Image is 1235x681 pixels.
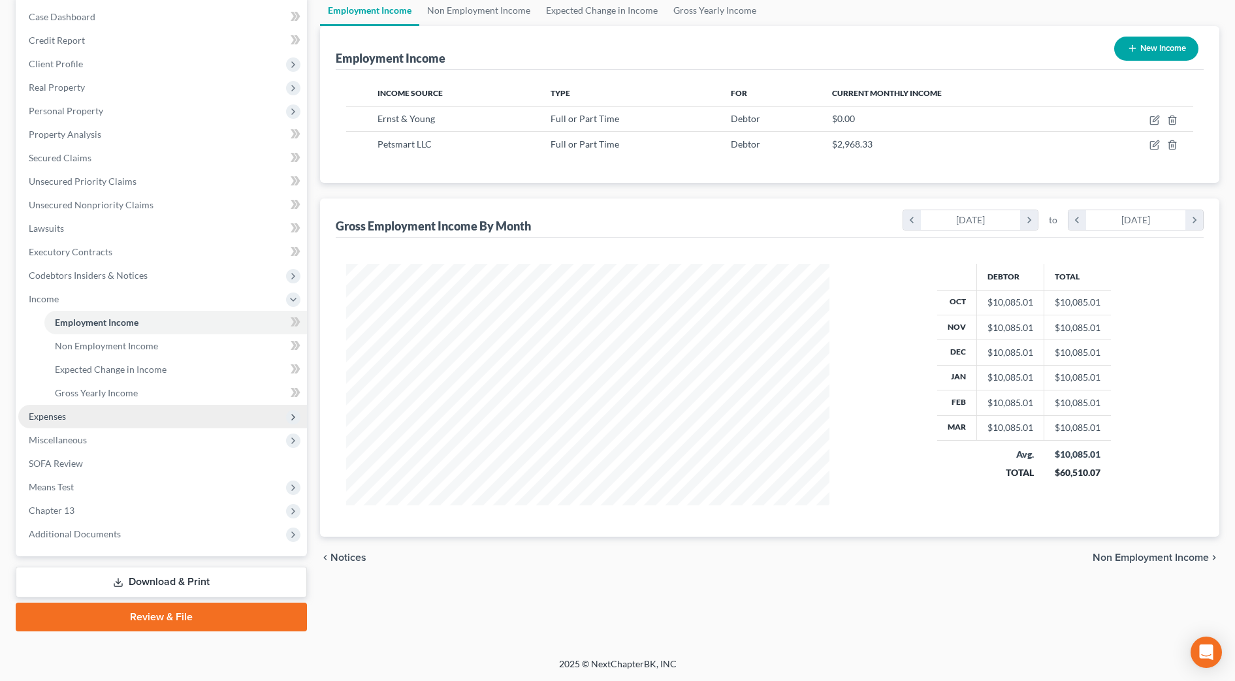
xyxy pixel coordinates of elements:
[55,387,138,398] span: Gross Yearly Income
[29,481,74,492] span: Means Test
[832,113,855,124] span: $0.00
[44,381,307,405] a: Gross Yearly Income
[977,264,1044,290] th: Debtor
[44,311,307,334] a: Employment Income
[377,138,432,150] span: Petsmart LLC
[987,466,1034,479] div: TOTAL
[921,210,1021,230] div: [DATE]
[1044,415,1112,440] td: $10,085.01
[55,340,158,351] span: Non Employment Income
[29,528,121,539] span: Additional Documents
[1044,264,1112,290] th: Total
[1093,552,1219,563] button: Non Employment Income chevron_right
[29,458,83,469] span: SOFA Review
[937,365,977,390] th: Jan
[551,113,619,124] span: Full or Part Time
[29,11,95,22] span: Case Dashboard
[29,152,91,163] span: Secured Claims
[29,246,112,257] span: Executory Contracts
[903,210,921,230] i: chevron_left
[336,50,445,66] div: Employment Income
[29,82,85,93] span: Real Property
[1044,390,1112,415] td: $10,085.01
[1209,552,1219,563] i: chevron_right
[18,193,307,217] a: Unsecured Nonpriority Claims
[987,421,1033,434] div: $10,085.01
[44,358,307,381] a: Expected Change in Income
[29,129,101,140] span: Property Analysis
[16,603,307,631] a: Review & File
[18,170,307,193] a: Unsecured Priority Claims
[29,58,83,69] span: Client Profile
[29,270,148,281] span: Codebtors Insiders & Notices
[320,552,330,563] i: chevron_left
[1020,210,1038,230] i: chevron_right
[937,415,977,440] th: Mar
[29,505,74,516] span: Chapter 13
[55,364,167,375] span: Expected Change in Income
[29,223,64,234] span: Lawsuits
[987,321,1033,334] div: $10,085.01
[937,315,977,340] th: Nov
[937,290,977,315] th: Oct
[1049,214,1057,227] span: to
[1055,448,1101,461] div: $10,085.01
[1068,210,1086,230] i: chevron_left
[377,88,443,98] span: Income Source
[18,217,307,240] a: Lawsuits
[1044,315,1112,340] td: $10,085.01
[29,434,87,445] span: Miscellaneous
[987,346,1033,359] div: $10,085.01
[1044,340,1112,365] td: $10,085.01
[1044,365,1112,390] td: $10,085.01
[1044,290,1112,315] td: $10,085.01
[1093,552,1209,563] span: Non Employment Income
[987,396,1033,409] div: $10,085.01
[937,340,977,365] th: Dec
[320,552,366,563] button: chevron_left Notices
[937,390,977,415] th: Feb
[551,138,619,150] span: Full or Part Time
[18,240,307,264] a: Executory Contracts
[18,123,307,146] a: Property Analysis
[44,334,307,358] a: Non Employment Income
[377,113,435,124] span: Ernst & Young
[18,452,307,475] a: SOFA Review
[246,657,990,681] div: 2025 © NextChapterBK, INC
[987,371,1033,384] div: $10,085.01
[731,138,760,150] span: Debtor
[731,88,747,98] span: For
[832,138,873,150] span: $2,968.33
[731,113,760,124] span: Debtor
[18,5,307,29] a: Case Dashboard
[29,199,153,210] span: Unsecured Nonpriority Claims
[29,293,59,304] span: Income
[987,296,1033,309] div: $10,085.01
[29,105,103,116] span: Personal Property
[1055,466,1101,479] div: $60,510.07
[551,88,570,98] span: Type
[18,146,307,170] a: Secured Claims
[29,411,66,422] span: Expenses
[29,176,136,187] span: Unsecured Priority Claims
[18,29,307,52] a: Credit Report
[1114,37,1198,61] button: New Income
[1185,210,1203,230] i: chevron_right
[16,567,307,597] a: Download & Print
[1086,210,1186,230] div: [DATE]
[336,218,531,234] div: Gross Employment Income By Month
[832,88,942,98] span: Current Monthly Income
[987,448,1034,461] div: Avg.
[29,35,85,46] span: Credit Report
[330,552,366,563] span: Notices
[1191,637,1222,668] div: Open Intercom Messenger
[55,317,138,328] span: Employment Income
